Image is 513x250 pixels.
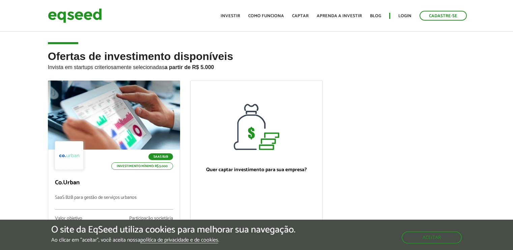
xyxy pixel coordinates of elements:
[51,237,295,243] p: Ao clicar em "aceitar", você aceita nossa .
[48,51,465,81] h2: Ofertas de investimento disponíveis
[165,64,214,70] strong: a partir de R$ 5.000
[129,216,173,221] div: Participação societária
[148,153,173,160] p: SaaS B2B
[292,14,309,18] a: Captar
[55,195,173,210] p: SaaS B2B para gestão de serviços urbanos
[402,231,462,244] button: Aceitar
[248,14,284,18] a: Como funciona
[111,162,173,170] p: Investimento mínimo: R$ 5.000
[317,14,362,18] a: Aprenda a investir
[140,238,218,243] a: política de privacidade e de cookies
[55,179,173,187] p: Co.Urban
[51,225,295,235] h5: O site da EqSeed utiliza cookies para melhorar sua navegação.
[48,62,465,70] p: Invista em startups criteriosamente selecionadas
[48,7,102,25] img: EqSeed
[197,167,316,173] p: Quer captar investimento para sua empresa?
[221,14,240,18] a: Investir
[55,216,86,221] div: Valor objetivo
[398,14,411,18] a: Login
[370,14,381,18] a: Blog
[420,11,467,21] a: Cadastre-se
